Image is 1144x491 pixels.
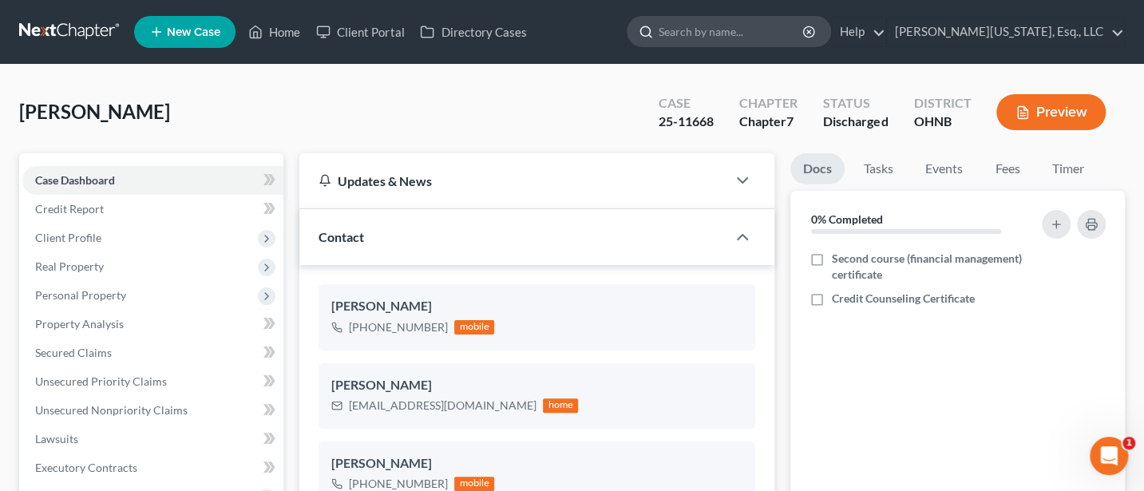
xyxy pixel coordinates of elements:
div: Discharged [823,113,888,131]
span: Unsecured Nonpriority Claims [35,403,188,417]
div: 25-11668 [659,113,714,131]
span: Secured Claims [35,346,112,359]
span: Case Dashboard [35,173,115,187]
a: Home [240,18,308,46]
input: Search by name... [659,17,805,46]
a: Events [912,153,976,184]
a: Docs [790,153,845,184]
div: OHNB [913,113,971,131]
button: Preview [996,94,1106,130]
a: Client Portal [308,18,412,46]
span: Client Profile [35,231,101,244]
div: Case [659,94,714,113]
span: Real Property [35,259,104,273]
div: Chapter [739,94,798,113]
div: Chapter [739,113,798,131]
span: New Case [167,26,220,38]
a: Lawsuits [22,425,283,453]
a: Case Dashboard [22,166,283,195]
a: Unsecured Priority Claims [22,367,283,396]
a: Executory Contracts [22,453,283,482]
span: Personal Property [35,288,126,302]
div: mobile [454,320,494,335]
span: Second course (financial management) certificate [832,251,1027,283]
a: [PERSON_NAME][US_STATE], Esq., LLC [887,18,1124,46]
iframe: Intercom live chat [1090,437,1128,475]
a: Secured Claims [22,339,283,367]
div: [PERSON_NAME] [331,376,742,395]
a: Credit Report [22,195,283,224]
span: Lawsuits [35,432,78,445]
strong: 0% Completed [811,212,883,226]
div: [EMAIL_ADDRESS][DOMAIN_NAME] [349,398,536,414]
div: home [543,398,578,413]
a: Tasks [851,153,906,184]
span: Property Analysis [35,317,124,331]
a: Fees [982,153,1033,184]
span: Credit Counseling Certificate [832,291,975,307]
div: [PERSON_NAME] [331,454,742,473]
div: [PERSON_NAME] [331,297,742,316]
span: 7 [786,113,794,129]
span: Unsecured Priority Claims [35,374,167,388]
div: Status [823,94,888,113]
span: Executory Contracts [35,461,137,474]
span: Credit Report [35,202,104,216]
a: Property Analysis [22,310,283,339]
div: [PHONE_NUMBER] [349,319,448,335]
a: Timer [1039,153,1097,184]
a: Unsecured Nonpriority Claims [22,396,283,425]
span: [PERSON_NAME] [19,100,170,123]
div: mobile [454,477,494,491]
a: Directory Cases [412,18,534,46]
div: District [913,94,971,113]
span: 1 [1122,437,1135,449]
div: Updates & News [319,172,707,189]
a: Help [832,18,885,46]
span: Contact [319,229,364,244]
